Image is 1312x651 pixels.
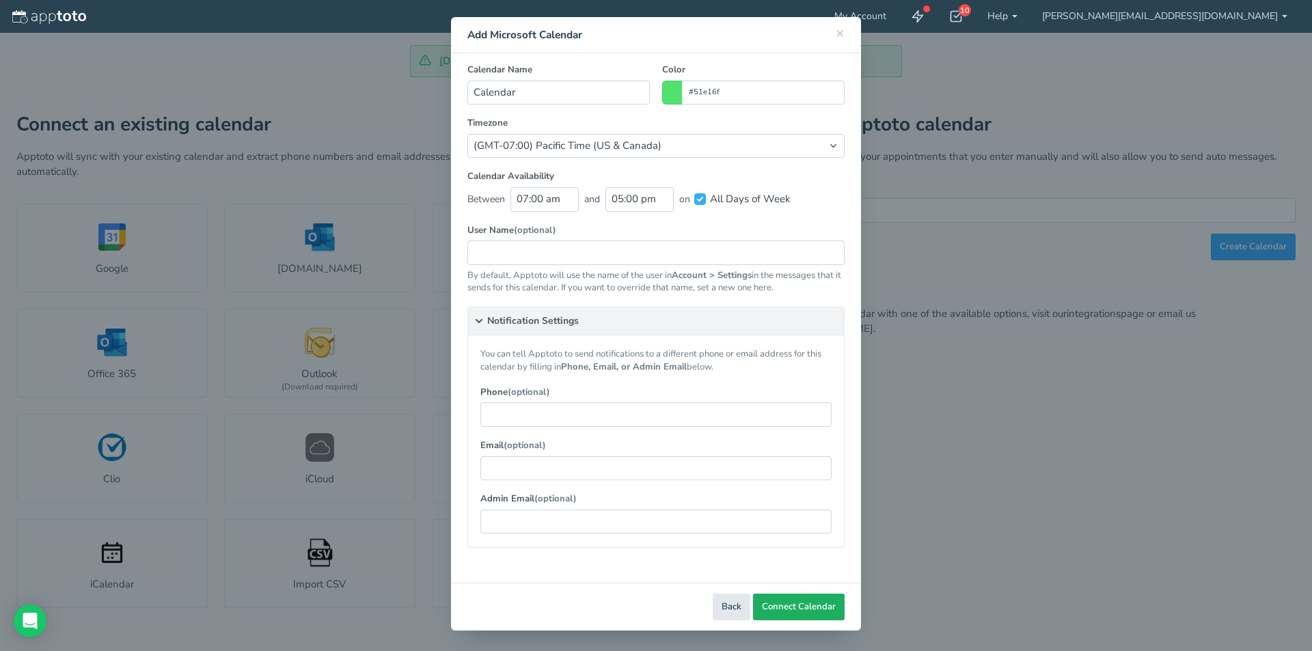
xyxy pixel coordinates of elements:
[679,193,690,206] span: on
[480,493,832,505] label: Admin Email
[672,269,752,281] b: Account > Settings
[753,594,845,620] button: Connect Calendar
[480,386,832,399] label: Phone
[694,193,706,205] input: All Days of Week
[762,600,836,613] span: Connect Calendar
[467,193,505,206] span: Between
[467,27,845,42] h4: Add Microsoft Calendar
[561,361,687,373] b: Phone, Email, or Admin Email
[662,64,845,77] label: Color
[534,493,577,505] span: (optional)
[508,386,550,399] span: (optional)
[480,439,832,452] label: Email
[713,594,750,620] button: Back
[584,193,600,206] span: and
[514,224,556,237] span: (optional)
[836,23,845,42] span: ×
[467,170,845,183] label: Calendar Availability
[14,605,46,637] div: Open Intercom Messenger
[467,269,845,295] p: By default, Apptoto will use the name of the user in in the messages that it sends for this calen...
[467,224,845,237] label: User Name
[468,307,844,335] summary: Notification Settings
[480,348,832,374] p: You can tell Apptoto to send notifications to a different phone or email address for this calenda...
[467,117,845,130] label: Timezone
[467,64,650,77] label: Calendar Name
[504,439,546,452] span: (optional)
[694,192,791,206] label: All Days of Week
